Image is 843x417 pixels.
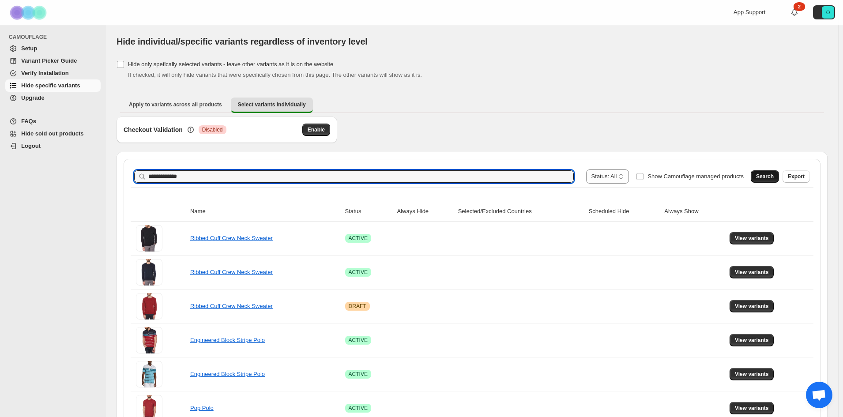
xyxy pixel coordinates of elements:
[21,45,37,52] span: Setup
[124,125,183,134] h3: Checkout Validation
[5,128,101,140] a: Hide sold out products
[128,71,422,78] span: If checked, it will only hide variants that were specifically chosen from this page. The other va...
[735,371,769,378] span: View variants
[302,124,330,136] button: Enable
[231,98,313,113] button: Select variants individually
[349,371,368,378] span: ACTIVE
[136,327,162,353] img: Engineered Block Stripe Polo
[730,232,774,244] button: View variants
[586,202,662,222] th: Scheduled Hide
[349,235,368,242] span: ACTIVE
[788,173,805,180] span: Export
[455,202,586,222] th: Selected/Excluded Countries
[794,2,805,11] div: 2
[751,170,779,183] button: Search
[21,118,36,124] span: FAQs
[662,202,727,222] th: Always Show
[813,5,835,19] button: Avatar with initials O
[5,55,101,67] a: Variant Picker Guide
[734,9,765,15] span: App Support
[783,170,810,183] button: Export
[730,266,774,278] button: View variants
[136,259,162,286] img: Ribbed Cuff Crew Neck Sweater
[128,61,333,68] span: Hide only spefically selected variants - leave other variants as it is on the website
[735,337,769,344] span: View variants
[190,371,265,377] a: Engineered Block Stripe Polo
[5,67,101,79] a: Verify Installation
[735,235,769,242] span: View variants
[190,269,273,275] a: Ribbed Cuff Crew Neck Sweater
[136,293,162,319] img: Ribbed Cuff Crew Neck Sweater
[730,402,774,414] button: View variants
[238,101,306,108] span: Select variants individually
[188,202,342,222] th: Name
[349,269,368,276] span: ACTIVE
[826,10,830,15] text: O
[349,405,368,412] span: ACTIVE
[735,405,769,412] span: View variants
[730,334,774,346] button: View variants
[9,34,102,41] span: CAMOUFLAGE
[21,57,77,64] span: Variant Picker Guide
[190,303,273,309] a: Ribbed Cuff Crew Neck Sweater
[349,303,366,310] span: DRAFT
[5,140,101,152] a: Logout
[202,126,223,133] span: Disabled
[822,6,834,19] span: Avatar with initials O
[5,42,101,55] a: Setup
[21,82,80,89] span: Hide specific variants
[790,8,799,17] a: 2
[730,300,774,312] button: View variants
[349,337,368,344] span: ACTIVE
[21,130,84,137] span: Hide sold out products
[122,98,229,112] button: Apply to variants across all products
[129,101,222,108] span: Apply to variants across all products
[21,70,69,76] span: Verify Installation
[342,202,395,222] th: Status
[190,405,214,411] a: Pop Polo
[136,225,162,252] img: Ribbed Cuff Crew Neck Sweater
[5,79,101,92] a: Hide specific variants
[21,94,45,101] span: Upgrade
[117,37,368,46] span: Hide individual/specific variants regardless of inventory level
[730,368,774,380] button: View variants
[136,361,162,387] img: Engineered Block Stripe Polo
[21,143,41,149] span: Logout
[308,126,325,133] span: Enable
[395,202,455,222] th: Always Hide
[735,269,769,276] span: View variants
[756,173,774,180] span: Search
[190,235,273,241] a: Ribbed Cuff Crew Neck Sweater
[7,0,51,25] img: Camouflage
[735,303,769,310] span: View variants
[190,337,265,343] a: Engineered Block Stripe Polo
[5,115,101,128] a: FAQs
[806,382,832,408] div: Open chat
[5,92,101,104] a: Upgrade
[647,173,744,180] span: Show Camouflage managed products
